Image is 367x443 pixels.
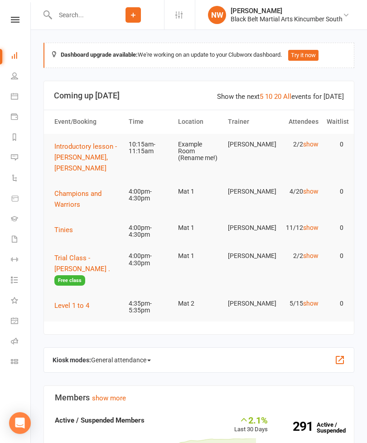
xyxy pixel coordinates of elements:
[54,91,344,100] h3: Coming up [DATE]
[274,92,281,101] a: 20
[125,181,174,209] td: 4:00pm-4:30pm
[11,46,31,67] a: Dashboard
[43,43,354,68] div: We're working on an update to your Clubworx dashboard.
[231,15,343,23] div: Black Belt Martial Arts Kincumber South
[54,302,89,310] span: Level 1 to 4
[53,356,91,364] strong: Kiosk modes:
[224,245,273,267] td: [PERSON_NAME]
[11,107,31,128] a: Payments
[208,6,226,24] div: NW
[11,128,31,148] a: Reports
[174,134,223,169] td: Example Room (Rename me!)
[174,245,223,267] td: Mat 1
[273,181,323,202] td: 4/20
[303,188,319,195] a: show
[323,217,348,239] td: 0
[54,141,121,174] button: Introductory lesson - [PERSON_NAME], [PERSON_NAME]
[283,92,291,101] a: All
[91,353,151,367] span: General attendance
[11,352,31,373] a: Class kiosk mode
[125,110,174,133] th: Time
[9,412,31,434] div: Open Intercom Messenger
[11,189,31,209] a: Product Sales
[174,293,223,314] td: Mat 2
[54,190,101,209] span: Champions and Warriors
[125,245,174,274] td: 4:00pm-4:30pm
[54,226,73,234] span: Tinies
[54,142,117,172] span: Introductory lesson - [PERSON_NAME], [PERSON_NAME]
[55,416,145,424] strong: Active / Suspended Members
[54,275,85,286] span: Free class
[303,224,319,231] a: show
[11,67,31,87] a: People
[265,92,272,101] a: 10
[54,300,96,311] button: Level 1 to 4
[273,134,323,155] td: 2/2
[281,420,313,433] strong: 291
[323,110,348,133] th: Waitlist
[174,181,223,202] td: Mat 1
[303,252,319,259] a: show
[125,217,174,246] td: 4:00pm-4:30pm
[273,245,323,267] td: 2/2
[217,91,344,102] div: Show the next events for [DATE]
[273,293,323,314] td: 5/15
[11,332,31,352] a: Roll call kiosk mode
[323,245,348,267] td: 0
[11,87,31,107] a: Calendar
[288,50,319,61] button: Try it now
[260,92,263,101] a: 5
[224,217,273,239] td: [PERSON_NAME]
[55,393,343,402] h3: Members
[323,134,348,155] td: 0
[125,293,174,321] td: 4:35pm-5:35pm
[52,9,102,21] input: Search...
[92,394,126,402] a: show more
[11,291,31,312] a: What's New
[11,312,31,332] a: General attendance kiosk mode
[273,217,323,239] td: 11/12
[224,134,273,155] td: [PERSON_NAME]
[174,217,223,239] td: Mat 1
[54,224,79,235] button: Tinies
[174,110,223,133] th: Location
[323,293,348,314] td: 0
[234,415,268,434] div: Last 30 Days
[303,300,319,307] a: show
[54,254,110,273] span: Trial Class - [PERSON_NAME] .
[234,415,268,425] div: 2.1%
[273,110,323,133] th: Attendees
[323,181,348,202] td: 0
[231,7,343,15] div: [PERSON_NAME]
[61,51,138,58] strong: Dashboard upgrade available:
[224,110,273,133] th: Trainer
[224,293,273,314] td: [PERSON_NAME]
[54,253,121,286] button: Trial Class - [PERSON_NAME] .Free class
[277,415,350,440] a: 291Active / Suspended
[303,141,319,148] a: show
[54,188,121,210] button: Champions and Warriors
[125,134,174,162] td: 10:15am-11:15am
[224,181,273,202] td: [PERSON_NAME]
[50,110,125,133] th: Event/Booking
